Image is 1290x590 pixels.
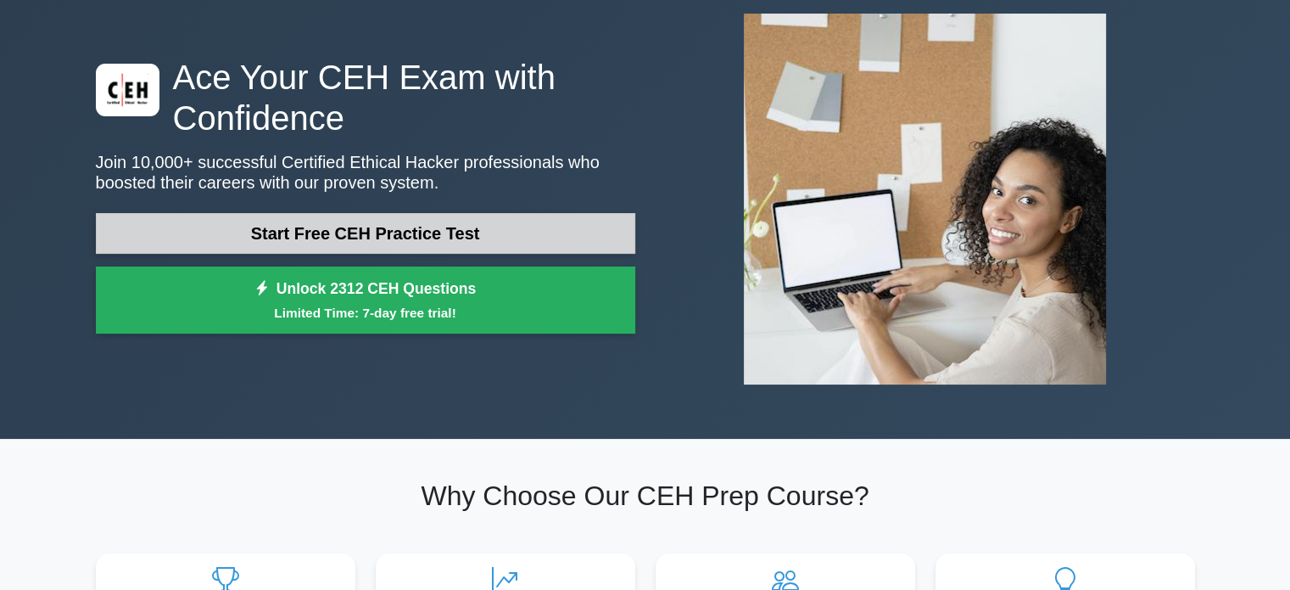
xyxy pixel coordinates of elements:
p: Join 10,000+ successful Certified Ethical Hacker professionals who boosted their careers with our... [96,152,635,193]
h1: Ace Your CEH Exam with Confidence [96,57,635,138]
a: Unlock 2312 CEH QuestionsLimited Time: 7-day free trial! [96,267,635,334]
small: Limited Time: 7-day free trial! [117,303,614,323]
h2: Why Choose Our CEH Prep Course? [96,480,1195,512]
a: Start Free CEH Practice Test [96,213,635,254]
